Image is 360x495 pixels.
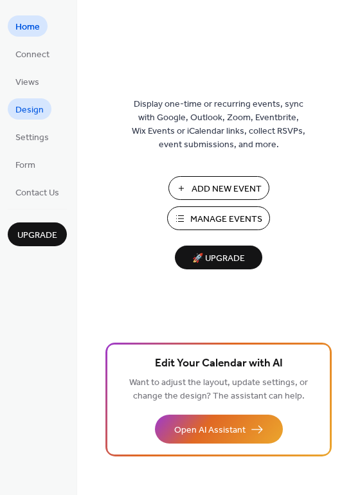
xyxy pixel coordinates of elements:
button: Manage Events [167,206,270,230]
span: Display one-time or recurring events, sync with Google, Outlook, Zoom, Eventbrite, Wix Events or ... [132,98,305,152]
a: Home [8,15,48,37]
span: 🚀 Upgrade [183,250,255,267]
span: Manage Events [190,213,262,226]
span: Want to adjust the layout, update settings, or change the design? The assistant can help. [129,374,308,405]
a: Connect [8,43,57,64]
a: Settings [8,126,57,147]
span: Contact Us [15,186,59,200]
span: Home [15,21,40,34]
a: Form [8,154,43,175]
span: Form [15,159,35,172]
span: Open AI Assistant [174,424,246,437]
button: Add New Event [168,176,269,200]
span: Add New Event [192,183,262,196]
span: Connect [15,48,50,62]
a: Views [8,71,47,92]
span: Views [15,76,39,89]
span: Design [15,104,44,117]
button: Open AI Assistant [155,415,283,444]
span: Settings [15,131,49,145]
span: Upgrade [17,229,57,242]
button: 🚀 Upgrade [175,246,262,269]
a: Contact Us [8,181,67,203]
a: Design [8,98,51,120]
span: Edit Your Calendar with AI [155,355,283,373]
button: Upgrade [8,222,67,246]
